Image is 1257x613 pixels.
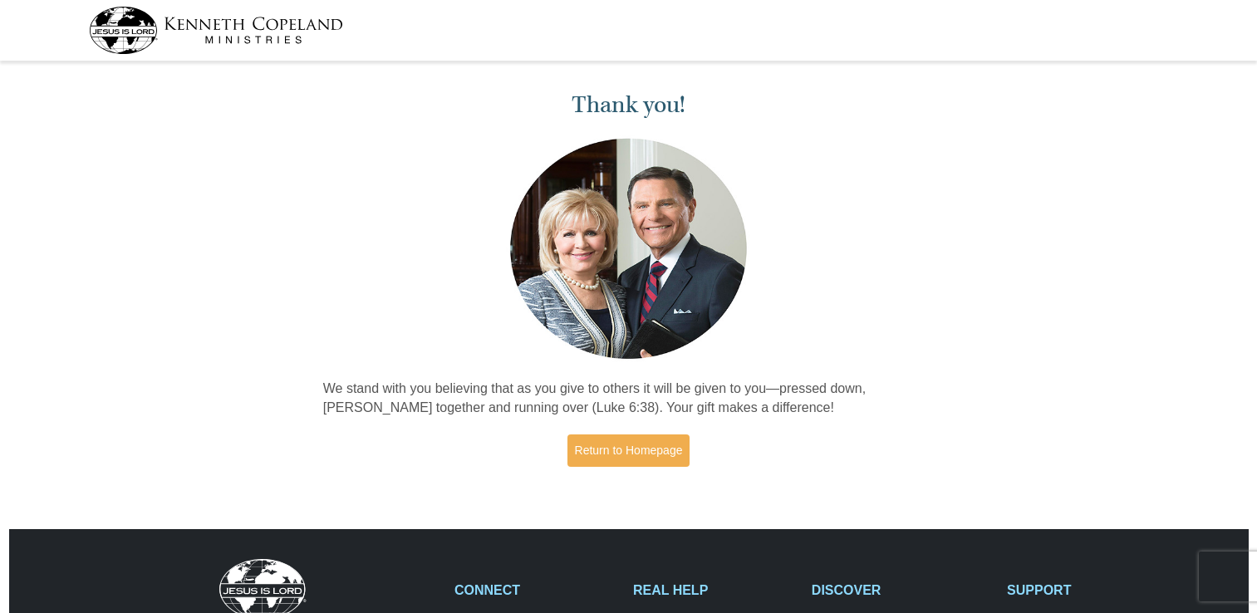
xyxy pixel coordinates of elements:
[323,91,935,119] h1: Thank you!
[454,582,616,598] h2: CONNECT
[89,7,343,54] img: kcm-header-logo.svg
[567,434,690,467] a: Return to Homepage
[633,582,794,598] h2: REAL HELP
[812,582,989,598] h2: DISCOVER
[323,380,935,418] p: We stand with you believing that as you give to others it will be given to you—pressed down, [PER...
[1007,582,1168,598] h2: SUPPORT
[506,135,751,363] img: Kenneth and Gloria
